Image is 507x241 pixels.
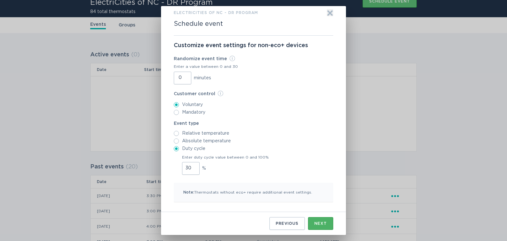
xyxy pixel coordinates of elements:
h2: Schedule event [174,20,223,28]
label: Voluntary [174,102,333,107]
input: Voluntary [174,102,179,107]
label: Event type [174,121,333,126]
button: Next [308,217,333,230]
input: Mandatory [174,110,179,115]
p: Thermostats without eco+ require additional event settings. [174,183,333,202]
label: Randomize event time [174,56,238,62]
p: Customize event settings for non-eco+ devices [174,42,333,49]
span: minutes [194,76,211,80]
input: Enter duty cycle value between 0 and 100%% [182,162,200,175]
button: Exit [327,9,333,16]
div: Enter a value between 0 and 30 [174,65,238,68]
label: Absolute temperature [174,138,333,144]
label: Relative temperature [174,131,333,136]
input: Absolute temperature [174,138,179,144]
span: % [202,166,206,171]
input: Relative temperature [174,131,179,136]
input: Randomize event timeEnter a value between 0 and 30minutes [174,72,191,84]
label: Enter duty cycle value between 0 and 100% [182,155,269,159]
label: Duty cycle [174,146,333,151]
label: Customer control [174,91,333,97]
span: Note: [183,190,194,194]
button: Previous [269,217,305,230]
div: Form to create an event [161,6,346,235]
input: Duty cycle [174,146,179,151]
label: Mandatory [174,110,333,115]
div: Previous [276,222,298,225]
h3: ElectriCities of NC - DR Program [174,9,258,16]
div: Next [314,222,327,225]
